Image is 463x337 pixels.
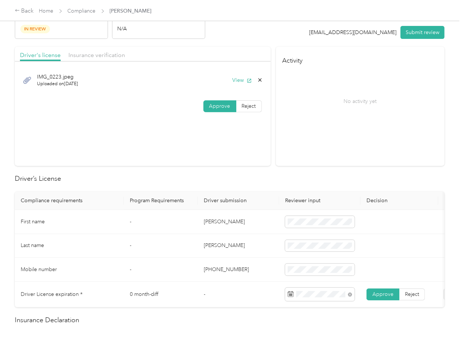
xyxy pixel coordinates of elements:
span: Driver's license [20,51,61,59]
span: Driver License expiration * [21,291,82,297]
button: View [233,76,252,84]
div: Back [15,7,34,16]
td: [PHONE_NUMBER] [198,258,279,282]
a: Compliance [68,8,96,14]
th: Reviewer input [279,191,361,210]
th: Driver submission [198,191,279,210]
span: Reject [405,291,419,297]
th: Program Requirements [124,191,198,210]
td: - [124,210,198,234]
p: No activity yet [344,97,376,105]
h2: Insurance Declaration [15,315,445,325]
td: First name [15,210,124,234]
h4: Activity [276,47,445,70]
span: Approve [372,291,393,297]
td: - [198,282,279,307]
th: Decision [361,191,438,210]
span: Mobile number [21,266,57,273]
a: Home [39,8,54,14]
span: In Review [20,25,50,33]
span: Last name [21,242,44,248]
h2: Driver’s License [15,174,445,184]
td: [PERSON_NAME] [198,234,279,258]
span: Uploaded on [DATE] [37,81,78,87]
span: IMG_0223.jpeg [37,73,78,81]
span: First name [21,218,45,225]
td: Last name [15,234,124,258]
span: Reject [242,103,256,109]
td: - [124,234,198,258]
iframe: Everlance-gr Chat Button Frame [422,296,463,337]
span: [PERSON_NAME] [110,7,152,15]
span: Insurance verification [68,51,125,59]
span: Approve [209,103,230,109]
td: 0 month-diff [124,282,198,307]
td: Driver License expiration * [15,282,124,307]
td: - [124,258,198,282]
td: Mobile number [15,258,124,282]
th: Compliance requirements [15,191,124,210]
span: N/A [118,25,127,33]
div: [EMAIL_ADDRESS][DOMAIN_NAME] [310,29,397,36]
button: Submit review [401,26,445,39]
td: [PERSON_NAME] [198,210,279,234]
